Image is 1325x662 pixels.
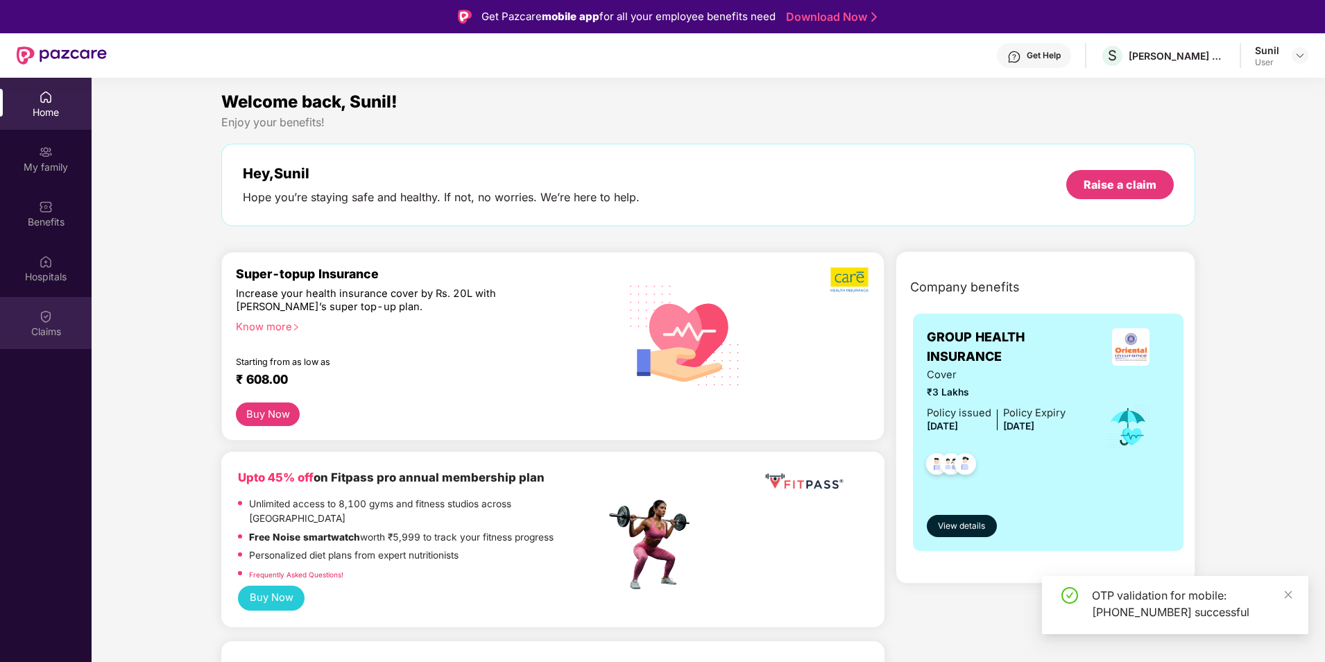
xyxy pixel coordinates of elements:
img: b5dec4f62d2307b9de63beb79f102df3.png [830,266,870,293]
img: svg+xml;base64,PHN2ZyBpZD0iQmVuZWZpdHMiIHhtbG5zPSJodHRwOi8vd3d3LnczLm9yZy8yMDAwL3N2ZyIgd2lkdGg9Ij... [39,200,53,214]
img: svg+xml;base64,PHN2ZyB4bWxucz0iaHR0cDovL3d3dy53My5vcmcvMjAwMC9zdmciIHdpZHRoPSI0OC45NDMiIGhlaWdodD... [920,449,954,483]
span: right [292,323,300,331]
div: OTP validation for mobile: [PHONE_NUMBER] successful [1092,587,1292,620]
p: Personalized diet plans from expert nutritionists [249,548,459,563]
img: Stroke [871,10,877,24]
img: svg+xml;base64,PHN2ZyBpZD0iQ2xhaW0iIHhtbG5zPSJodHRwOi8vd3d3LnczLm9yZy8yMDAwL3N2ZyIgd2lkdGg9IjIwIi... [39,309,53,323]
img: svg+xml;base64,PHN2ZyB4bWxucz0iaHR0cDovL3d3dy53My5vcmcvMjAwMC9zdmciIHdpZHRoPSI0OC45MTUiIGhlaWdodD... [934,449,968,483]
img: Logo [458,10,472,24]
div: Get Pazcare for all your employee benefits need [481,8,776,25]
img: svg+xml;base64,PHN2ZyBpZD0iSG9tZSIgeG1sbnM9Imh0dHA6Ly93d3cudzMub3JnLzIwMDAvc3ZnIiB3aWR0aD0iMjAiIG... [39,90,53,104]
img: svg+xml;base64,PHN2ZyBpZD0iRHJvcGRvd24tMzJ4MzIiIHhtbG5zPSJodHRwOi8vd3d3LnczLm9yZy8yMDAwL3N2ZyIgd2... [1294,50,1306,61]
span: Company benefits [910,278,1020,297]
span: ₹3 Lakhs [927,385,1066,400]
b: Upto 45% off [238,470,314,484]
div: Enjoy your benefits! [221,115,1195,130]
strong: Free Noise smartwatch [249,532,360,543]
button: Buy Now [236,402,300,427]
div: Policy issued [927,405,991,421]
img: insurerLogo [1112,328,1149,366]
a: Frequently Asked Questions! [249,570,343,579]
img: svg+xml;base64,PHN2ZyBpZD0iSGVscC0zMngzMiIgeG1sbnM9Imh0dHA6Ly93d3cudzMub3JnLzIwMDAvc3ZnIiB3aWR0aD... [1007,50,1021,64]
div: [PERSON_NAME] CONSULTANTS P LTD [1129,49,1226,62]
div: Starting from as low as [236,357,547,366]
span: Cover [927,367,1066,383]
div: Hope you’re staying safe and healthy. If not, no worries. We’re here to help. [243,190,640,205]
img: svg+xml;base64,PHN2ZyB3aWR0aD0iMjAiIGhlaWdodD0iMjAiIHZpZXdCb3g9IjAgMCAyMCAyMCIgZmlsbD0ibm9uZSIgeG... [39,145,53,159]
span: close [1283,590,1293,600]
button: Buy Now [238,586,305,611]
img: fpp.png [605,496,702,593]
div: Know more [236,321,597,330]
a: Download Now [786,10,873,24]
img: svg+xml;base64,PHN2ZyB4bWxucz0iaHR0cDovL3d3dy53My5vcmcvMjAwMC9zdmciIHhtbG5zOnhsaW5rPSJodHRwOi8vd3... [619,267,751,402]
b: on Fitpass pro annual membership plan [238,470,545,484]
div: Sunil [1255,44,1279,57]
span: check-circle [1061,587,1078,604]
button: View details [927,515,997,537]
span: [DATE] [1003,421,1034,432]
span: View details [938,520,985,533]
div: ₹ 608.00 [236,372,592,389]
p: Unlimited access to 8,100 gyms and fitness studios across [GEOGRAPHIC_DATA] [249,497,606,527]
div: User [1255,57,1279,68]
span: GROUP HEALTH INSURANCE [927,328,1092,367]
strong: mobile app [542,10,599,23]
span: S [1108,47,1117,64]
div: Hey, Sunil [243,165,640,182]
div: Policy Expiry [1003,405,1066,421]
img: icon [1106,404,1151,450]
img: svg+xml;base64,PHN2ZyB4bWxucz0iaHR0cDovL3d3dy53My5vcmcvMjAwMC9zdmciIHdpZHRoPSI0OC45NDMiIGhlaWdodD... [948,449,982,483]
p: worth ₹5,999 to track your fitness progress [249,530,554,545]
img: svg+xml;base64,PHN2ZyBpZD0iSG9zcGl0YWxzIiB4bWxucz0iaHR0cDovL3d3dy53My5vcmcvMjAwMC9zdmciIHdpZHRoPS... [39,255,53,269]
div: Super-topup Insurance [236,266,606,281]
span: Welcome back, Sunil! [221,92,397,112]
img: fppp.png [762,468,846,494]
div: Get Help [1027,50,1061,61]
div: Raise a claim [1084,177,1156,192]
span: [DATE] [927,421,958,432]
img: New Pazcare Logo [17,46,107,65]
div: Increase your health insurance cover by Rs. 20L with [PERSON_NAME]’s super top-up plan. [236,287,546,314]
